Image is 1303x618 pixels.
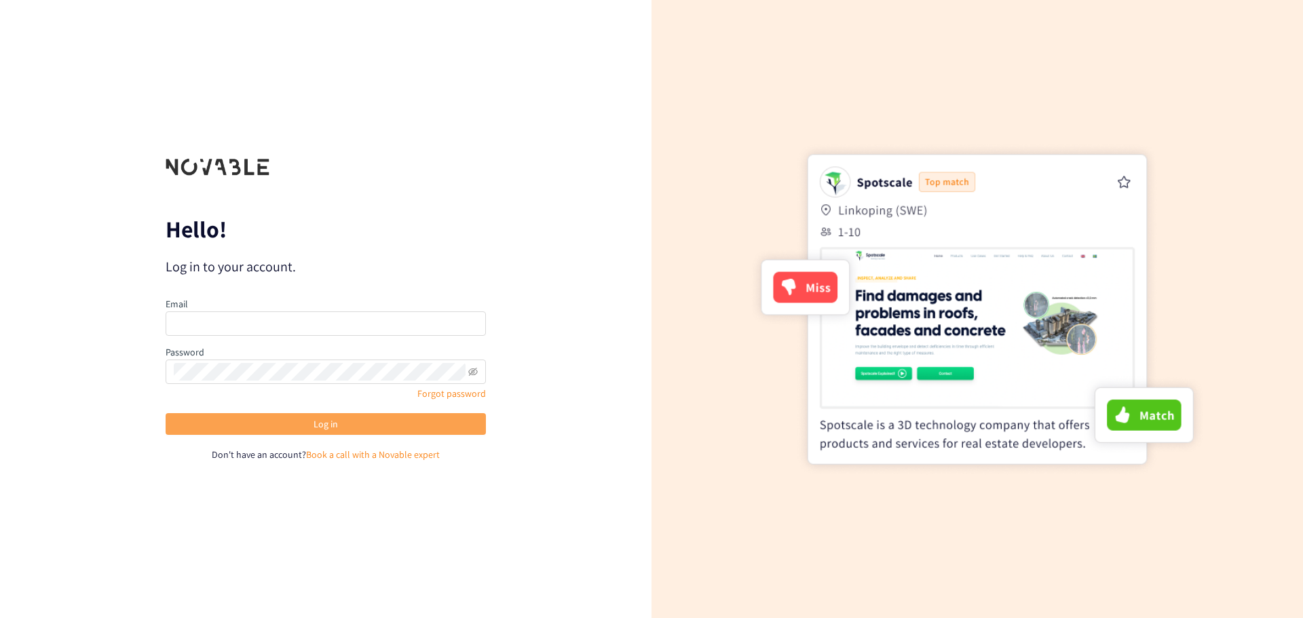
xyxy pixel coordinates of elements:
a: Book a call with a Novable expert [306,448,440,461]
a: Forgot password [417,387,486,400]
span: Log in [314,417,338,431]
p: Log in to your account. [166,257,486,276]
span: eye-invisible [468,367,478,376]
label: Password [166,346,204,358]
p: Hello! [166,218,486,240]
span: Don't have an account? [212,448,306,461]
label: Email [166,298,188,310]
button: Log in [166,413,486,435]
